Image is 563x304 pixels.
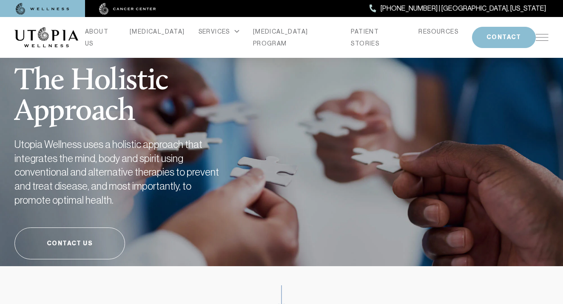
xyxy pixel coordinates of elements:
[536,34,549,41] img: icon-hamburger
[351,26,405,49] a: PATIENT STORIES
[472,27,536,48] button: CONTACT
[14,138,227,207] h2: Utopia Wellness uses a holistic approach that integrates the mind, body and spirit using conventi...
[253,26,338,49] a: [MEDICAL_DATA] PROGRAM
[418,26,458,37] a: RESOURCES
[130,26,185,37] a: [MEDICAL_DATA]
[199,26,239,37] div: SERVICES
[14,27,78,48] img: logo
[381,3,546,14] span: [PHONE_NUMBER] | [GEOGRAPHIC_DATA], [US_STATE]
[16,3,69,15] img: wellness
[14,227,125,259] a: Contact Us
[370,3,546,14] a: [PHONE_NUMBER] | [GEOGRAPHIC_DATA], [US_STATE]
[14,45,265,128] h1: The Holistic Approach
[99,3,156,15] img: cancer center
[85,26,116,49] a: ABOUT US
